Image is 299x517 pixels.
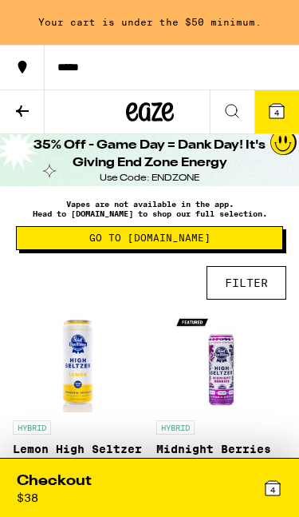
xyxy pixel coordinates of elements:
[13,443,144,455] p: Lemon High Seltzer
[16,226,283,250] button: Go to [DOMAIN_NAME]
[89,233,210,243] span: Go to [DOMAIN_NAME]
[13,420,51,435] p: HYBRID
[28,312,128,412] img: Pabst Labs - Lemon High Seltzer
[17,491,38,504] div: $ 38
[270,485,275,495] span: 4
[16,199,283,218] p: Vapes are not available in the app. Head to [DOMAIN_NAME] to shop our full selection.
[171,312,271,412] img: Pabst Labs - Midnight Berries 10:3:2 High Seltzer
[207,266,286,300] button: FILTER
[156,443,287,468] p: Midnight Berries 10:3:2 High Seltzer
[254,90,299,133] button: 4
[156,420,195,435] p: HYBRID
[17,471,92,491] div: Checkout
[16,137,283,172] h1: 35% Off - Game Day = Dank Day! It's Giving End Zone Energy
[84,172,215,185] div: Use Code: ENDZONE
[274,108,279,117] span: 4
